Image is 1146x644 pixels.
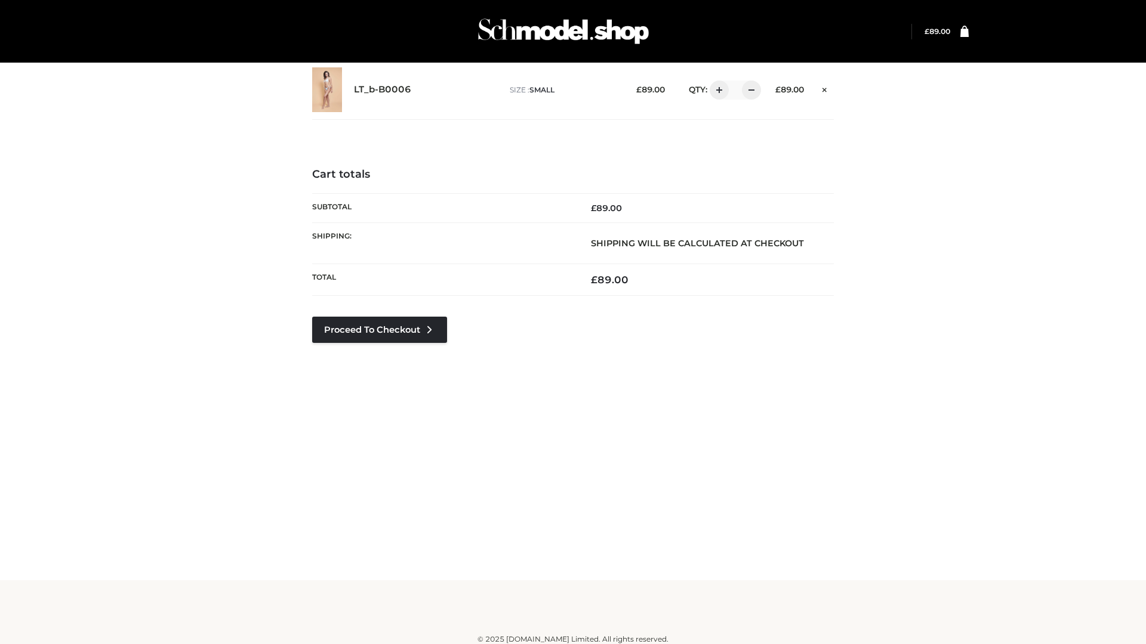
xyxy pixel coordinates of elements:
[312,67,342,112] img: LT_b-B0006 - SMALL
[591,274,629,286] bdi: 89.00
[636,85,642,94] span: £
[816,80,834,96] a: Remove this item
[354,84,411,95] a: LT_b-B0006
[775,85,781,94] span: £
[775,85,804,94] bdi: 89.00
[312,168,834,181] h4: Cart totals
[591,238,804,249] strong: Shipping will be calculated at checkout
[925,27,950,36] bdi: 89.00
[636,85,665,94] bdi: 89.00
[925,27,929,36] span: £
[312,193,573,222] th: Subtotal
[591,203,596,213] span: £
[312,317,447,343] a: Proceed to Checkout
[591,203,622,213] bdi: 89.00
[529,85,554,94] span: SMALL
[474,8,653,55] img: Schmodel Admin 964
[510,85,618,95] p: size :
[591,274,597,286] span: £
[677,80,757,100] div: QTY:
[312,222,573,264] th: Shipping:
[312,264,573,296] th: Total
[925,27,950,36] a: £89.00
